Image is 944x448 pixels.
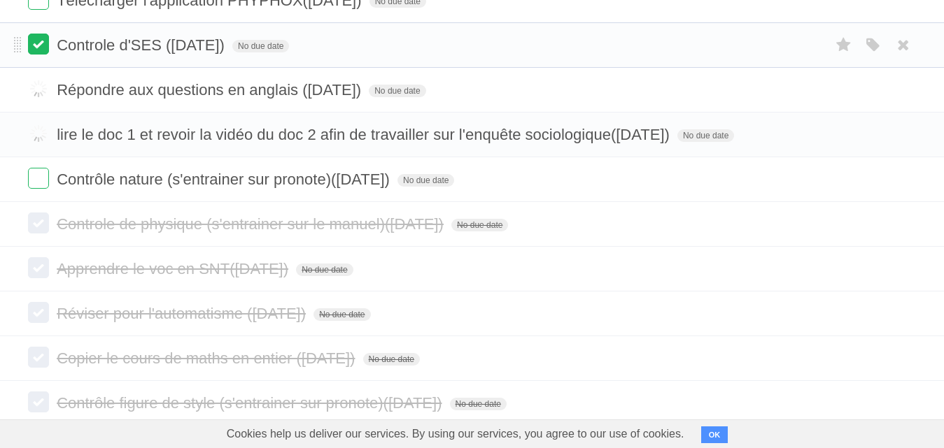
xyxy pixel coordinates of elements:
[57,394,445,412] span: Contrôle figure de style (s'entrainer sur pronote)([DATE])
[831,34,857,57] label: Star task
[57,171,393,188] span: Contrôle nature (s'entrainer sur pronote)([DATE])
[363,353,420,366] span: No due date
[314,308,370,321] span: No due date
[57,305,309,322] span: Réviser pour l'automatisme ([DATE])
[28,347,49,368] label: Done
[57,126,673,143] span: lire le doc 1 et revoir la vidéo du doc 2 afin de travailler sur l'enquête sociologique([DATE])
[28,168,49,189] label: Done
[57,81,365,99] span: Répondre aux questions en anglais ([DATE])
[28,78,49,99] label: Done
[369,85,425,97] span: No due date
[451,219,508,231] span: No due date
[57,260,292,277] span: Apprendre le voc en SNT([DATE])
[397,174,454,187] span: No due date
[28,123,49,144] label: Done
[28,34,49,55] label: Done
[450,398,507,410] span: No due date
[28,302,49,323] label: Done
[701,426,728,443] button: OK
[213,420,698,448] span: Cookies help us deliver our services. By using our services, you agree to our use of cookies.
[28,391,49,412] label: Done
[296,263,353,276] span: No due date
[28,257,49,278] label: Done
[28,212,49,233] label: Done
[677,129,734,142] span: No due date
[57,36,228,54] span: Controle d'SES ([DATE])
[232,40,289,52] span: No due date
[57,215,447,233] span: Controle de physique (s'entrainer sur le manuel)([DATE])
[57,349,358,367] span: Copier le cours de maths en entier ([DATE])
